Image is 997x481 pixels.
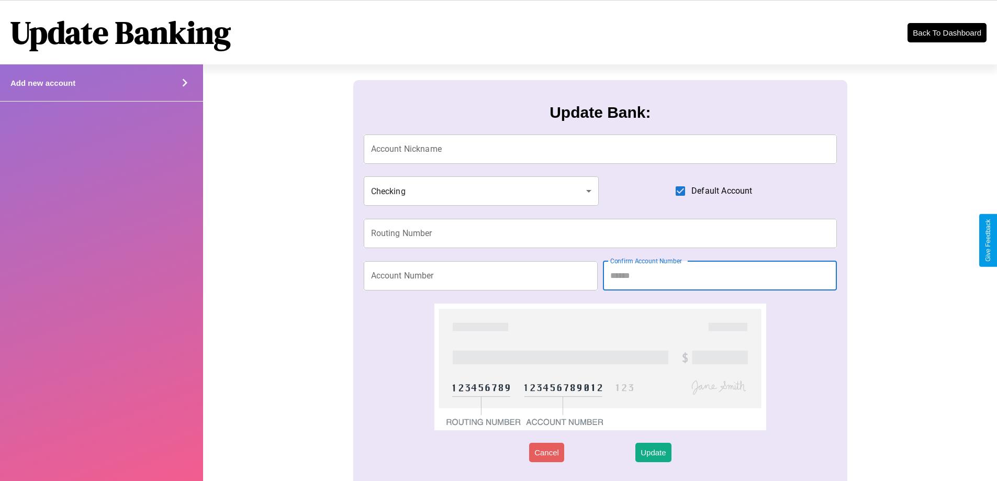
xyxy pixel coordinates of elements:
[908,23,987,42] button: Back To Dashboard
[691,185,752,197] span: Default Account
[635,443,671,462] button: Update
[434,304,766,430] img: check
[364,176,599,206] div: Checking
[529,443,564,462] button: Cancel
[550,104,651,121] h3: Update Bank:
[610,256,682,265] label: Confirm Account Number
[10,79,75,87] h4: Add new account
[984,219,992,262] div: Give Feedback
[10,11,231,54] h1: Update Banking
